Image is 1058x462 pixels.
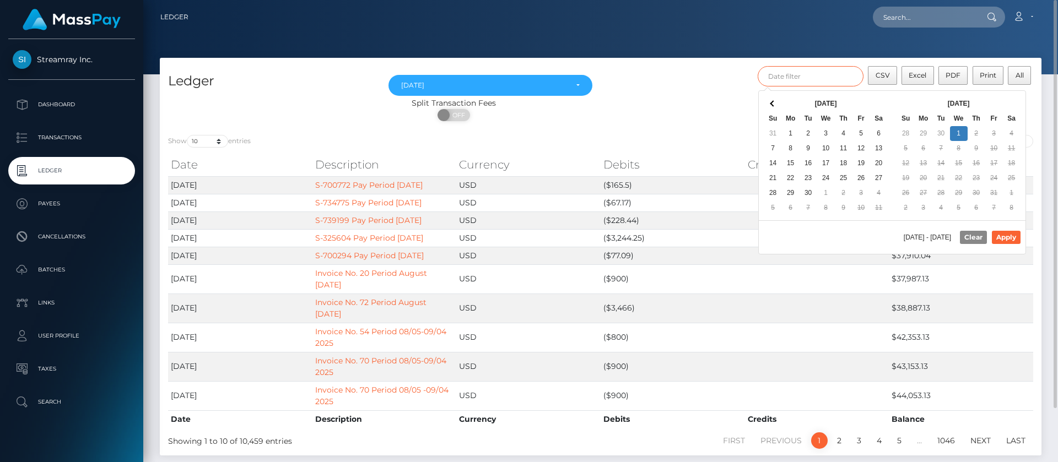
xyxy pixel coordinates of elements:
td: ($900) [601,264,745,293]
a: 5 [891,432,908,449]
td: 24 [985,171,1003,186]
td: 9 [968,141,985,156]
td: [DATE] [168,176,312,194]
td: [DATE] [168,211,312,229]
th: Debits [601,154,745,176]
a: Payees [8,190,135,218]
td: 14 [932,156,950,171]
td: 22 [950,171,968,186]
td: $38,887.13 [889,293,1033,323]
span: OFF [444,109,471,121]
td: [DATE] [168,323,312,352]
a: Last [1000,432,1032,449]
th: Mo [782,111,800,126]
td: 5 [764,200,782,215]
th: Currency [456,410,601,428]
td: 18 [1003,156,1021,171]
td: 31 [764,126,782,141]
td: 30 [968,186,985,200]
td: 30 [932,126,950,141]
td: 1 [782,126,800,141]
a: 1046 [931,432,961,449]
h4: Ledger [168,72,372,91]
td: 23 [800,171,817,186]
td: 10 [985,141,1003,156]
a: Ledger [8,157,135,184]
td: 8 [1003,200,1021,215]
td: 5 [950,200,968,215]
td: 26 [852,171,870,186]
p: Cancellations [13,229,131,245]
td: 4 [870,186,888,200]
td: 3 [915,200,932,215]
td: 3 [985,126,1003,141]
td: 4 [932,200,950,215]
th: Fr [985,111,1003,126]
span: Streamray Inc. [8,55,135,64]
a: Transactions [8,124,135,151]
td: 23 [968,171,985,186]
a: Dashboard [8,91,135,118]
button: Clear [960,231,987,244]
th: Description [312,410,457,428]
th: Date [168,154,312,176]
td: USD [456,264,601,293]
td: [DATE] [168,381,312,410]
td: 6 [782,200,800,215]
td: 5 [897,141,915,156]
th: Su [764,111,782,126]
td: ($900) [601,381,745,410]
th: [DATE] [915,96,1003,111]
td: [DATE] [168,352,312,381]
td: [DATE] [168,293,312,323]
td: 8 [782,141,800,156]
img: MassPay Logo [23,9,121,30]
td: 9 [800,141,817,156]
a: Cancellations [8,223,135,251]
td: USD [456,293,601,323]
td: 28 [897,126,915,141]
td: 10 [817,141,835,156]
th: Debits [601,410,745,428]
p: Dashboard [13,96,131,113]
td: ($77.09) [601,247,745,264]
td: 3 [852,186,870,200]
a: Search [8,388,135,416]
span: Excel [909,71,926,79]
span: Print [980,71,996,79]
td: 2 [835,186,852,200]
a: Invoice No. 72 Period August [DATE] [315,297,427,319]
td: 14 [764,156,782,171]
td: ($67.17) [601,194,745,211]
td: 16 [968,156,985,171]
td: 28 [764,186,782,200]
th: Th [968,111,985,126]
th: Mo [915,111,932,126]
th: Balance [889,410,1033,428]
td: ($3,466) [601,293,745,323]
a: Invoice No. 54 Period 08/05-09/04 2025 [315,327,446,348]
p: Ledger [13,162,131,179]
td: 27 [870,171,888,186]
p: User Profile [13,328,131,344]
td: ($3,244.25) [601,229,745,247]
td: 18 [835,156,852,171]
div: Showing 1 to 10 of 10,459 entries [168,431,519,447]
td: $37,987.13 [889,264,1033,293]
th: Tu [800,111,817,126]
td: 19 [852,156,870,171]
td: 1 [1003,186,1021,200]
td: 6 [968,200,985,215]
td: 15 [950,156,968,171]
a: Invoice No. 70 Period 08/05-09/04 2025 [315,356,446,377]
td: 22 [782,171,800,186]
td: USD [456,323,601,352]
th: We [817,111,835,126]
p: Search [13,394,131,410]
button: CSV [868,66,897,85]
a: S-700772 Pay Period [DATE] [315,180,423,190]
td: [DATE] [168,264,312,293]
th: Th [835,111,852,126]
td: 11 [1003,141,1021,156]
p: Batches [13,262,131,278]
